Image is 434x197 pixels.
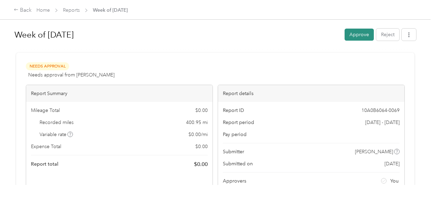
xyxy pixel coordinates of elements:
span: Pay period [223,131,247,138]
span: Report period [223,119,254,126]
span: $ 0.00 [195,107,208,114]
span: [DATE] - [DATE] [365,119,400,126]
iframe: Everlance-gr Chat Button Frame [395,158,434,197]
button: Approve [345,29,374,41]
a: Home [36,7,50,13]
span: [DATE] [384,160,400,167]
span: Approvers [223,177,246,185]
span: Mileage Total [31,107,60,114]
span: Week of [DATE] [93,7,128,14]
span: $ 0.00 [194,160,208,168]
button: Reject [376,29,399,41]
span: Needs Approval [26,62,69,70]
a: Reports [63,7,80,13]
span: Submitter [223,148,244,155]
div: Back [14,6,32,14]
span: You [390,177,399,185]
span: $ 0.00 / mi [188,131,208,138]
span: Report ID [223,107,244,114]
span: [PERSON_NAME] [355,148,393,155]
span: Submitted on [223,160,253,167]
div: Report Summary [26,85,213,102]
h1: Week of August 25 2025 [14,27,340,43]
div: Report details [218,85,404,102]
span: Needs approval from [PERSON_NAME] [28,71,115,79]
span: Report total [31,160,58,168]
span: Variable rate [40,131,73,138]
span: $ 0.00 [195,143,208,150]
span: Recorded miles [40,119,74,126]
span: 400.95 mi [186,119,208,126]
span: 10A0B6064-0069 [361,107,400,114]
span: Expense Total [31,143,61,150]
